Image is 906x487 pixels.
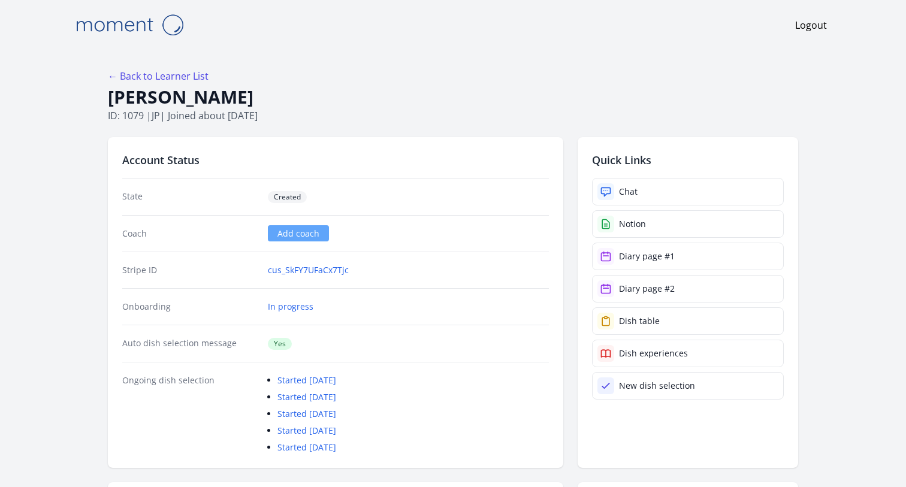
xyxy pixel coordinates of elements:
h2: Quick Links [592,152,784,168]
h2: Account Status [122,152,549,168]
p: ID: 1079 | | Joined about [DATE] [108,108,798,123]
a: cus_SkFY7UFaCx7Tjc [268,264,349,276]
a: Started [DATE] [277,391,336,403]
a: Started [DATE] [277,408,336,419]
a: Chat [592,178,784,205]
div: Chat [619,186,638,198]
a: Notion [592,210,784,238]
dt: Onboarding [122,301,258,313]
a: In progress [268,301,313,313]
h1: [PERSON_NAME] [108,86,798,108]
span: jp [152,109,160,122]
a: Diary page #2 [592,275,784,303]
a: Diary page #1 [592,243,784,270]
dt: Ongoing dish selection [122,374,258,453]
a: Started [DATE] [277,425,336,436]
dt: Auto dish selection message [122,337,258,350]
div: Dish table [619,315,660,327]
a: ← Back to Learner List [108,69,209,83]
div: Notion [619,218,646,230]
dt: State [122,190,258,203]
a: Add coach [268,225,329,241]
dt: Stripe ID [122,264,258,276]
a: Started [DATE] [277,374,336,386]
dt: Coach [122,228,258,240]
img: Moment [70,10,189,40]
a: Logout [795,18,827,32]
span: Yes [268,338,292,350]
div: Diary page #1 [619,250,675,262]
a: Started [DATE] [277,441,336,453]
div: Diary page #2 [619,283,675,295]
a: Dish experiences [592,340,784,367]
a: Dish table [592,307,784,335]
div: Dish experiences [619,347,688,359]
div: New dish selection [619,380,695,392]
a: New dish selection [592,372,784,400]
span: Created [268,191,307,203]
